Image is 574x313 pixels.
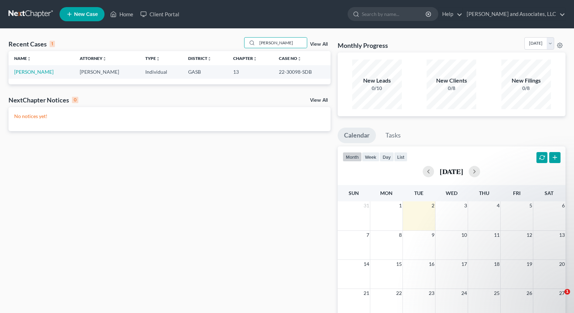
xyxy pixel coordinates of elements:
p: No notices yet! [14,113,325,120]
span: Tue [414,190,423,196]
a: Attorneyunfold_more [80,56,107,61]
a: Client Portal [137,8,183,21]
span: Mon [380,190,393,196]
i: unfold_more [156,57,160,61]
a: View All [310,98,328,103]
iframe: Intercom live chat [550,289,567,306]
span: 8 [398,231,403,239]
span: 22 [395,289,403,297]
span: New Case [74,12,98,17]
span: 7 [366,231,370,239]
div: 0/8 [427,85,476,92]
i: unfold_more [297,57,302,61]
a: Typeunfold_more [145,56,160,61]
span: 2 [431,201,435,210]
span: 26 [526,289,533,297]
button: month [343,152,362,162]
i: unfold_more [207,57,212,61]
span: 9 [431,231,435,239]
span: 14 [363,260,370,268]
h2: [DATE] [440,168,463,175]
div: 0/10 [352,85,402,92]
span: 1 [564,289,570,295]
span: 31 [363,201,370,210]
a: Home [107,8,137,21]
span: 16 [428,260,435,268]
input: Search by name... [257,38,307,48]
span: 1 [398,201,403,210]
a: Case Nounfold_more [279,56,302,61]
a: Help [439,8,462,21]
button: week [362,152,379,162]
td: Individual [140,65,182,78]
i: unfold_more [27,57,31,61]
div: New Leads [352,77,402,85]
input: Search by name... [362,7,427,21]
a: Tasks [379,128,407,143]
td: 22-30098-SDB [273,65,331,78]
span: 15 [395,260,403,268]
a: Calendar [338,128,376,143]
span: 24 [461,289,468,297]
a: [PERSON_NAME] and Associates, LLC [463,8,565,21]
div: NextChapter Notices [9,96,78,104]
span: 25 [493,289,500,297]
button: list [394,152,407,162]
div: New Clients [427,77,476,85]
button: day [379,152,394,162]
a: Districtunfold_more [188,56,212,61]
div: 0 [72,97,78,103]
a: Chapterunfold_more [233,56,257,61]
h3: Monthly Progress [338,41,388,50]
div: 1 [50,41,55,47]
span: Sun [349,190,359,196]
span: 21 [363,289,370,297]
i: unfold_more [102,57,107,61]
div: 0/8 [501,85,551,92]
div: New Filings [501,77,551,85]
span: 23 [428,289,435,297]
a: [PERSON_NAME] [14,69,54,75]
i: unfold_more [253,57,257,61]
a: View All [310,42,328,47]
td: 13 [227,65,273,78]
a: Nameunfold_more [14,56,31,61]
div: Recent Cases [9,40,55,48]
td: [PERSON_NAME] [74,65,140,78]
td: GASB [182,65,227,78]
